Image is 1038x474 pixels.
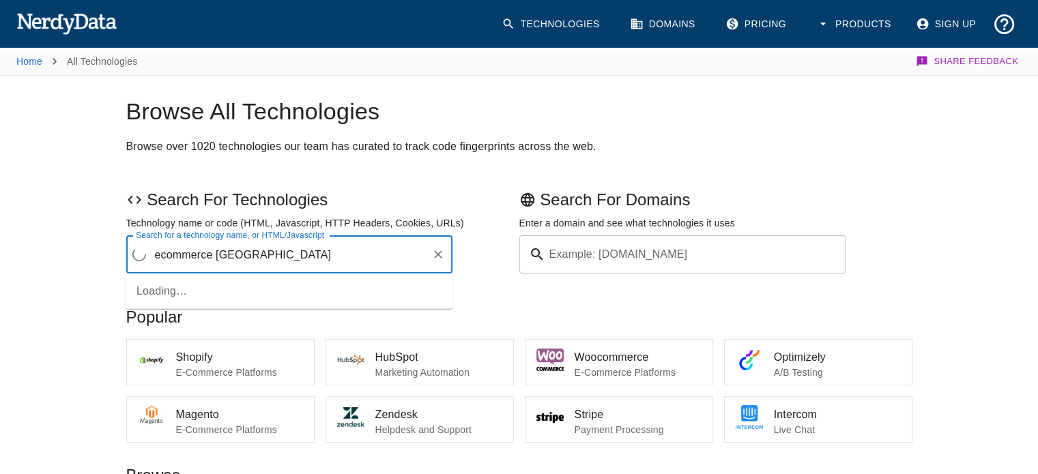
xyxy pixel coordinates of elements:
[622,7,706,42] a: Domains
[914,48,1022,75] button: Share Feedback
[136,229,324,241] label: Search for a technology name, or HTML/Javascript
[126,396,315,443] a: MagentoE-Commerce Platforms
[575,366,702,379] p: E-Commerce Platforms
[575,406,702,423] span: Stripe
[375,366,502,379] p: Marketing Automation
[16,48,137,75] nav: breadcrumb
[774,406,901,423] span: Intercom
[525,396,713,443] a: StripePayment Processing
[375,406,502,423] span: Zendesk
[774,423,901,436] p: Live Chat
[176,366,303,379] p: E-Commerce Platforms
[16,10,117,37] img: NerdyData.com
[126,189,519,211] p: Search For Technologies
[519,189,912,211] p: Search For Domains
[375,349,502,366] span: HubSpot
[126,339,315,385] a: ShopifyE-Commerce Platforms
[774,366,901,379] p: A/B Testing
[724,396,912,443] a: IntercomLive Chat
[326,339,514,385] a: HubSpotMarketing Automation
[525,339,713,385] a: WoocommerceE-Commerce Platforms
[908,7,987,42] a: Sign Up
[126,137,912,156] h2: Browse over 1020 technologies our team has curated to track code fingerprints across the web.
[575,349,702,366] span: Woocommerce
[16,56,42,67] a: Home
[126,273,452,309] div: Loading…
[724,339,912,385] a: OptimizelyA/B Testing
[375,423,502,436] p: Helpdesk and Support
[126,306,912,328] p: Popular
[717,7,797,42] a: Pricing
[493,7,611,42] a: Technologies
[519,216,912,230] p: Enter a domain and see what technologies it uses
[575,423,702,436] p: Payment Processing
[808,7,902,42] button: Products
[987,7,1022,42] button: Support and Documentation
[326,396,514,443] a: ZendeskHelpdesk and Support
[774,349,901,366] span: Optimizely
[176,406,303,423] span: Magento
[67,55,137,68] p: All Technologies
[429,245,448,264] button: Clear
[176,423,303,436] p: E-Commerce Platforms
[176,349,303,366] span: Shopify
[126,98,912,126] h1: Browse All Technologies
[126,216,519,230] p: Technology name or code (HTML, Javascript, HTTP Headers, Cookies, URLs)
